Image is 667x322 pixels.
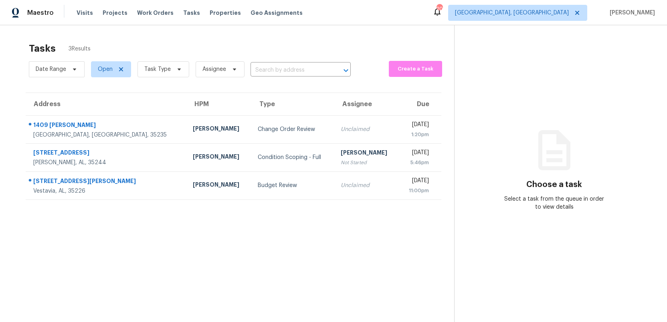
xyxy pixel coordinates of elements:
div: [DATE] [405,149,429,159]
div: Vestavia, AL, 35226 [33,187,180,195]
th: Type [251,93,334,115]
th: Due [399,93,441,115]
div: Condition Scoping - Full [258,153,328,161]
span: Create a Task [393,64,438,74]
span: Date Range [36,65,66,73]
h2: Tasks [29,44,56,52]
th: Address [26,93,186,115]
div: [PERSON_NAME] [193,153,245,163]
div: 5:46pm [405,159,429,167]
button: Open [340,65,352,76]
span: Assignee [202,65,226,73]
span: Visits [77,9,93,17]
div: Change Order Review [258,125,328,133]
span: Task Type [144,65,171,73]
div: 1:20pm [405,131,429,139]
div: 20 [437,5,442,13]
div: Unclaimed [341,125,392,133]
div: [GEOGRAPHIC_DATA], [GEOGRAPHIC_DATA], 35235 [33,131,180,139]
span: Projects [103,9,127,17]
span: Work Orders [137,9,174,17]
th: HPM [186,93,251,115]
th: Assignee [334,93,399,115]
span: Open [98,65,113,73]
h3: Choose a task [526,181,582,189]
div: Unclaimed [341,181,392,189]
div: [DATE] [405,177,429,187]
div: [PERSON_NAME] [193,125,245,135]
span: [GEOGRAPHIC_DATA], [GEOGRAPHIC_DATA] [455,9,569,17]
div: 11:00pm [405,187,429,195]
div: [STREET_ADDRESS][PERSON_NAME] [33,177,180,187]
span: 3 Results [69,45,91,53]
button: Create a Task [389,61,442,77]
div: 1409 [PERSON_NAME] [33,121,180,131]
span: Properties [210,9,241,17]
div: [PERSON_NAME] [193,181,245,191]
span: [PERSON_NAME] [606,9,655,17]
div: [STREET_ADDRESS] [33,149,180,159]
div: [PERSON_NAME] [341,149,392,159]
div: Select a task from the queue in order to view details [504,195,604,211]
div: Not Started [341,159,392,167]
div: [DATE] [405,121,429,131]
input: Search by address [251,64,328,76]
div: Budget Review [258,181,328,189]
span: Geo Assignments [251,9,303,17]
span: Maestro [27,9,54,17]
span: Tasks [183,10,200,16]
div: [PERSON_NAME], AL, 35244 [33,159,180,167]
